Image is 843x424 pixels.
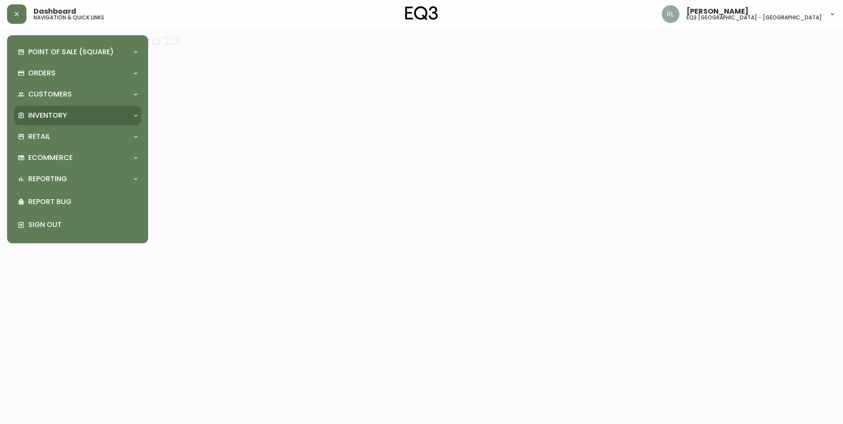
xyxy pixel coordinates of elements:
[28,153,73,163] p: Ecommerce
[28,174,67,184] p: Reporting
[686,8,749,15] span: [PERSON_NAME]
[28,220,138,230] p: Sign Out
[14,169,141,189] div: Reporting
[662,5,679,23] img: 91cc3602ba8cb70ae1ccf1ad2913f397
[14,127,141,146] div: Retail
[405,6,438,20] img: logo
[28,47,114,57] p: Point of Sale (Square)
[34,8,76,15] span: Dashboard
[34,15,104,20] h5: navigation & quick links
[14,190,141,213] div: Report Bug
[14,42,141,62] div: Point of Sale (Square)
[28,68,56,78] p: Orders
[14,85,141,104] div: Customers
[14,213,141,236] div: Sign Out
[28,89,72,99] p: Customers
[14,106,141,125] div: Inventory
[14,148,141,167] div: Ecommerce
[28,132,50,141] p: Retail
[686,15,822,20] h5: eq3 [GEOGRAPHIC_DATA] - [GEOGRAPHIC_DATA]
[14,63,141,83] div: Orders
[28,111,67,120] p: Inventory
[28,197,138,207] p: Report Bug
